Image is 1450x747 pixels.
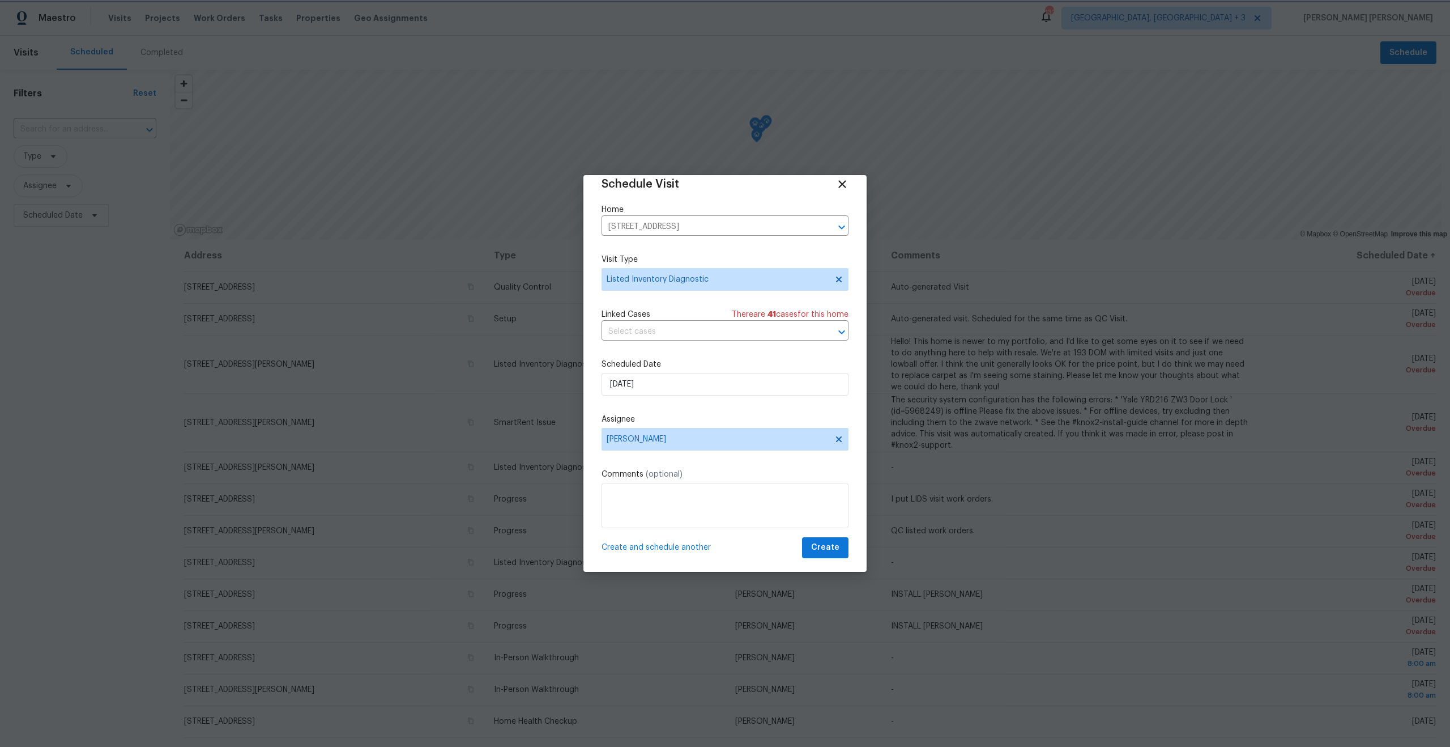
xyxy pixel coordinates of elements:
[602,542,711,553] span: Create and schedule another
[767,311,776,319] span: 41
[607,274,827,285] span: Listed Inventory Diagnostic
[602,323,817,341] input: Select cases
[602,309,650,320] span: Linked Cases
[811,541,839,555] span: Create
[602,254,848,265] label: Visit Type
[802,537,848,558] button: Create
[602,179,679,190] span: Schedule Visit
[602,218,817,236] input: Enter in an address
[602,414,848,425] label: Assignee
[836,178,848,190] span: Close
[834,219,850,235] button: Open
[602,469,848,480] label: Comments
[732,309,848,320] span: There are case s for this home
[602,204,848,215] label: Home
[602,373,848,396] input: M/D/YYYY
[646,470,683,478] span: (optional)
[602,359,848,370] label: Scheduled Date
[607,435,829,444] span: [PERSON_NAME]
[834,324,850,340] button: Open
